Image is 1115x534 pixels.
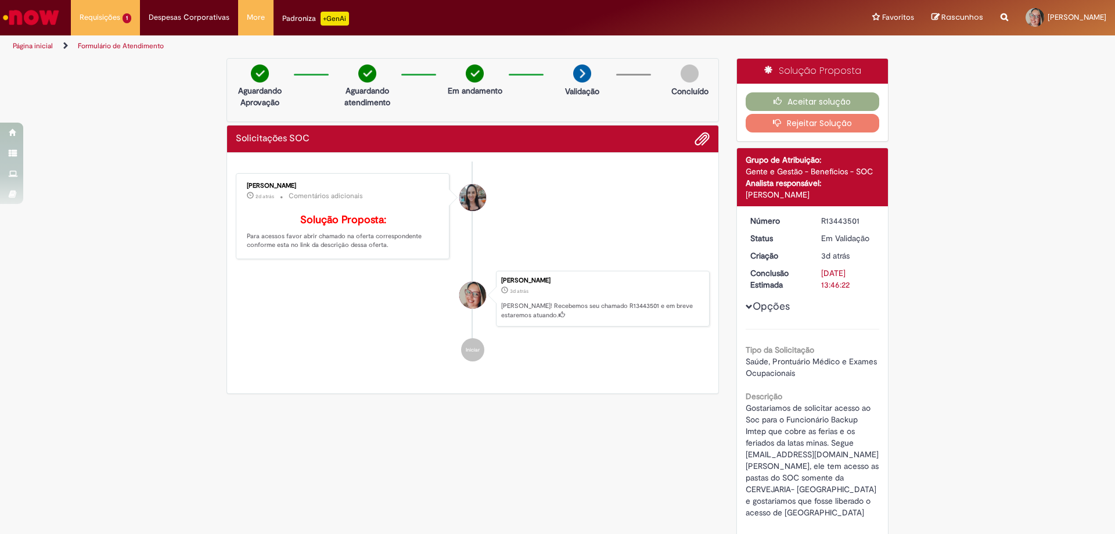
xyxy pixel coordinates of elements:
button: Adicionar anexos [695,131,710,146]
b: Descrição [746,391,782,402]
div: R13443501 [821,215,875,227]
div: [PERSON_NAME] [247,182,440,189]
time: 25/08/2025 10:46:18 [510,288,528,295]
dt: Criação [742,250,813,261]
div: Padroniza [282,12,349,26]
img: check-circle-green.png [358,64,376,83]
button: Rejeitar Solução [746,114,880,132]
span: Saúde, Prontuário Médico e Exames Ocupacionais [746,356,879,378]
b: Solução Proposta: [300,213,386,227]
span: Gostariamos de solicitar acesso ao Soc para o Funcionário Backup Imtep que cobre as ferias e os f... [746,403,881,518]
p: Para acessos favor abrir chamado na oferta correspondente conforme esta no link da descrição dess... [247,214,440,250]
dt: Status [742,232,813,244]
dt: Conclusão Estimada [742,267,813,291]
img: img-circle-grey.png [681,64,699,83]
span: 3d atrás [821,250,850,261]
p: Aguardando Aprovação [232,85,288,108]
div: Em Validação [821,232,875,244]
p: Aguardando atendimento [339,85,395,108]
div: Lilian Goncalves Aguiar [459,184,486,211]
span: Rascunhos [941,12,983,23]
span: Requisições [80,12,120,23]
ul: Trilhas de página [9,35,735,57]
p: Em andamento [448,85,502,96]
span: 3d atrás [510,288,528,295]
button: Aceitar solução [746,92,880,111]
div: Gente e Gestão - Benefícios - SOC [746,166,880,177]
div: Grupo de Atribuição: [746,154,880,166]
div: [PERSON_NAME] [746,189,880,200]
dt: Número [742,215,813,227]
p: +GenAi [321,12,349,26]
img: check-circle-green.png [251,64,269,83]
a: Página inicial [13,41,53,51]
small: Comentários adicionais [289,191,363,201]
p: Validação [565,85,599,97]
img: check-circle-green.png [466,64,484,83]
span: [PERSON_NAME] [1048,12,1106,22]
span: 2d atrás [256,193,274,200]
span: 1 [123,13,131,23]
b: Tipo da Solicitação [746,345,814,355]
span: Favoritos [882,12,914,23]
h2: Solicitações SOC Histórico de tíquete [236,134,310,144]
img: ServiceNow [1,6,61,29]
p: [PERSON_NAME]! Recebemos seu chamado R13443501 e em breve estaremos atuando. [501,302,703,320]
div: Karine Silva Araujo [459,282,486,309]
span: Despesas Corporativas [149,12,229,23]
a: Formulário de Atendimento [78,41,164,51]
time: 25/08/2025 10:46:18 [821,250,850,261]
a: Rascunhos [931,12,983,23]
p: Concluído [671,85,708,97]
div: [PERSON_NAME] [501,277,703,284]
ul: Histórico de tíquete [236,162,710,373]
div: Solução Proposta [737,59,889,84]
div: [DATE] 13:46:22 [821,267,875,291]
div: 25/08/2025 10:46:18 [821,250,875,261]
div: Analista responsável: [746,177,880,189]
li: Karine Silva Araujo [236,271,710,327]
span: More [247,12,265,23]
img: arrow-next.png [573,64,591,83]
